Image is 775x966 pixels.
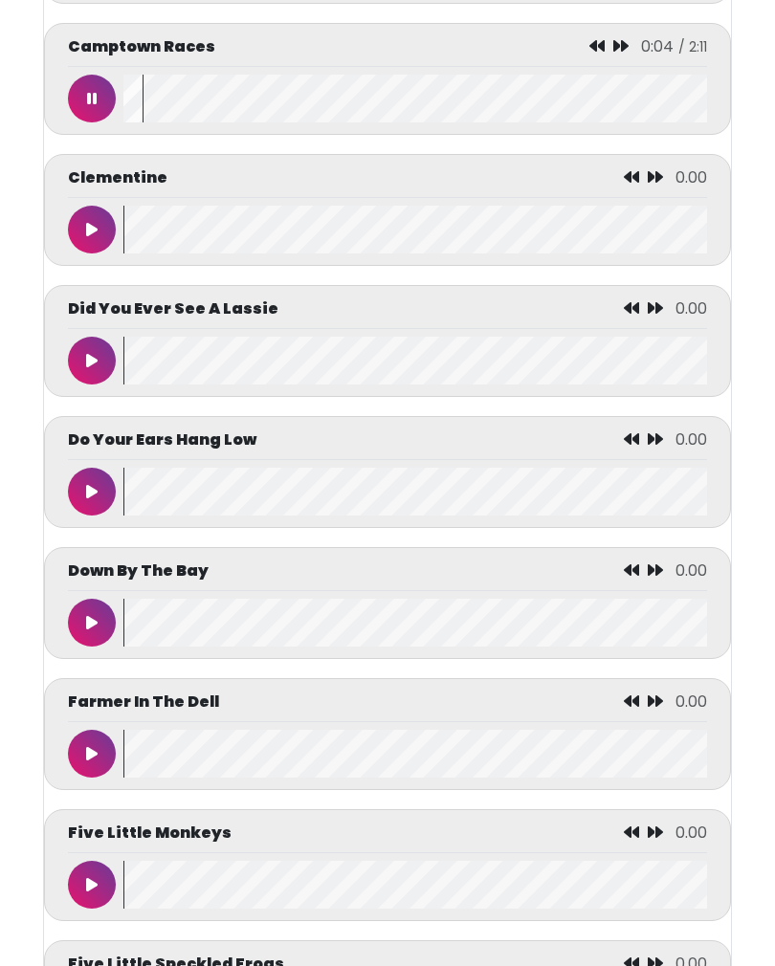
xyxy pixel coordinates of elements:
span: / 2:11 [678,37,707,56]
span: 0.00 [675,166,707,188]
span: 0.00 [675,560,707,582]
p: Five Little Monkeys [68,822,232,845]
p: Farmer In The Dell [68,691,219,714]
p: Camptown Races [68,35,215,58]
span: 0.00 [675,297,707,319]
span: 0.00 [675,822,707,844]
span: 0.00 [675,428,707,450]
span: 0:04 [641,35,674,57]
p: Clementine [68,166,167,189]
span: 0.00 [675,691,707,713]
p: Did You Ever See A Lassie [68,297,278,320]
p: Do Your Ears Hang Low [68,428,256,451]
p: Down By The Bay [68,560,209,582]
